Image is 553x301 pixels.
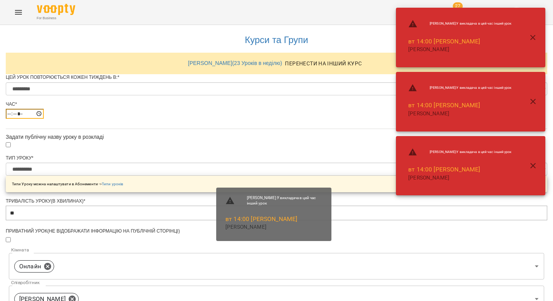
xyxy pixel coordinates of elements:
[6,228,547,234] div: Приватний урок(не відображати інформацію на публічній сторінці)
[19,262,41,271] p: Онлайн
[408,38,480,45] a: вт 14:00 [PERSON_NAME]
[408,101,480,109] a: вт 14:00 [PERSON_NAME]
[408,166,480,173] a: вт 14:00 [PERSON_NAME]
[37,16,75,21] span: For Business
[6,101,547,108] div: Час
[10,35,543,45] h3: Курси та Групи
[6,198,547,205] div: Тривалість уроку(в хвилинах)
[9,253,544,279] div: Онлайн
[453,2,463,10] span: 27
[6,155,547,161] div: Тип Уроку
[282,57,365,70] button: Перенести на інший курс
[12,181,123,187] p: Типи Уроку можна налаштувати в Абонементи ->
[9,3,28,22] button: Menu
[402,16,518,32] li: [PERSON_NAME] : У викладача в цей час інший урок
[402,145,518,160] li: [PERSON_NAME] : У викладача в цей час інший урок
[285,59,362,68] span: Перенести на інший курс
[102,182,123,186] a: Типи уроків
[188,60,282,66] a: [PERSON_NAME] ( 23 Уроків в неділю )
[408,174,512,182] p: [PERSON_NAME]
[6,133,547,141] div: Задати публічну назву уроку в розкладі
[408,110,512,118] p: [PERSON_NAME]
[14,260,54,273] div: Онлайн
[37,4,75,15] img: Voopty Logo
[6,74,547,81] div: Цей урок повторюється кожен тиждень в:
[408,46,512,53] p: [PERSON_NAME]
[402,80,518,96] li: [PERSON_NAME] : У викладача в цей час інший урок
